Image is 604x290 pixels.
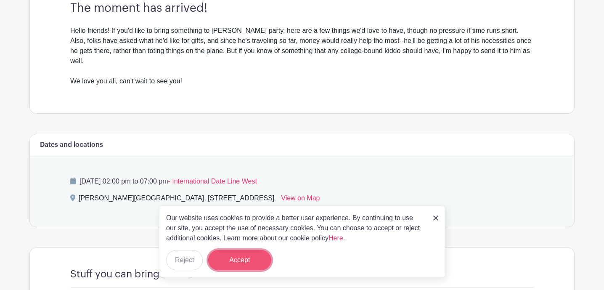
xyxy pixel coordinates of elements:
button: Reject [166,250,203,270]
span: - International Date Line West [168,178,257,185]
p: [DATE] 02:00 pm to 07:00 pm [70,176,534,186]
h4: Stuff you can bring [70,268,159,280]
div: Hello friends! If you'd like to bring something to [PERSON_NAME] party, here are a few things we'... [70,26,534,86]
div: [PERSON_NAME][GEOGRAPHIC_DATA], [STREET_ADDRESS] [79,193,274,207]
a: View on Map [281,193,320,207]
button: Accept [208,250,271,270]
h3: The moment has arrived! [70,1,534,16]
p: Our website uses cookies to provide a better user experience. By continuing to use our site, you ... [166,213,424,243]
img: close_button-5f87c8562297e5c2d7936805f587ecaba9071eb48480494691a3f1689db116b3.svg [433,216,438,221]
h6: Dates and locations [40,141,103,149]
a: Here [328,234,343,242]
